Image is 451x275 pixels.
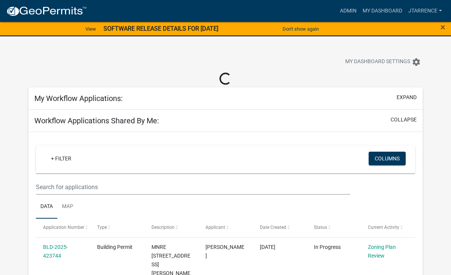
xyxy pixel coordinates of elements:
[337,4,360,18] a: Admin
[412,57,421,67] i: settings
[368,225,399,230] span: Current Activity
[43,225,84,230] span: Application Number
[440,22,445,33] span: ×
[280,23,322,35] button: Don't show again
[36,219,90,237] datatable-header-cell: Application Number
[36,195,57,219] a: Data
[314,244,341,250] span: In Progress
[307,219,361,237] datatable-header-cell: Status
[440,23,445,32] button: Close
[369,152,406,165] button: Columns
[260,225,286,230] span: Date Created
[97,225,107,230] span: Type
[34,116,159,125] h5: Workflow Applications Shared By Me:
[405,4,445,18] a: jtarrence
[345,57,410,67] span: My Dashboard Settings
[82,23,99,35] a: View
[103,25,218,32] strong: SOFTWARE RELEASE DETAILS FOR [DATE]
[314,225,327,230] span: Status
[97,244,133,250] span: Building Permit
[34,94,123,103] h5: My Workflow Applications:
[360,4,405,18] a: My Dashboard
[368,244,396,259] a: Zoning Plan Review
[144,219,198,237] datatable-header-cell: Description
[361,219,415,237] datatable-header-cell: Current Activity
[260,244,275,250] span: 05/20/2025
[252,219,306,237] datatable-header-cell: Date Created
[43,244,68,259] a: BLD-2025-423744
[339,54,427,69] button: My Dashboard Settingssettings
[90,219,144,237] datatable-header-cell: Type
[205,244,244,259] span: Brett Stanek
[391,116,417,124] button: collapse
[36,179,350,195] input: Search for applications
[397,93,417,101] button: expand
[57,195,78,219] a: Map
[45,152,77,165] a: + Filter
[151,225,175,230] span: Description
[198,219,252,237] datatable-header-cell: Applicant
[205,225,225,230] span: Applicant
